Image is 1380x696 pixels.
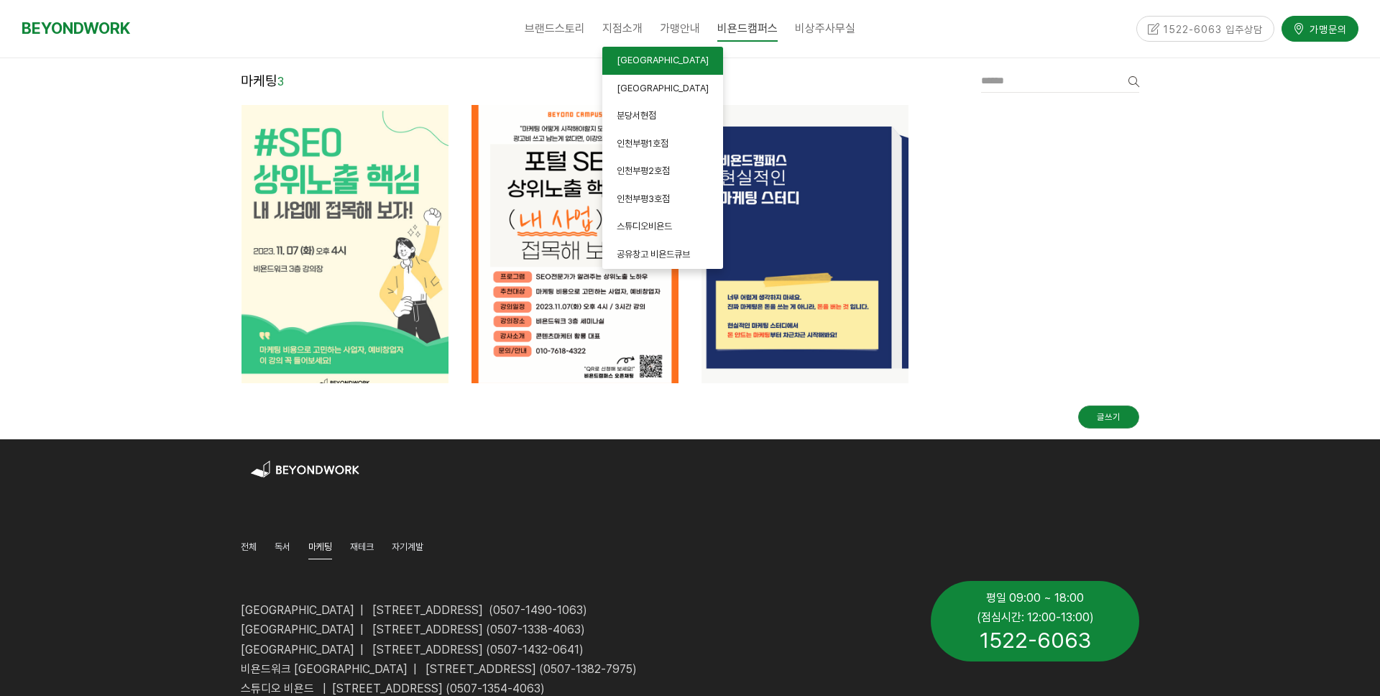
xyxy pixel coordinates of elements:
[786,11,864,47] a: 비상주사무실
[602,213,723,241] a: 스튜디오비욘드
[617,249,690,260] span: 공유창고 비욘드큐브
[241,623,585,636] span: [GEOGRAPHIC_DATA] | [STREET_ADDRESS] (0507-1338-4063)
[651,11,709,47] a: 가맹안내
[350,539,374,559] a: 재테크
[392,541,423,552] span: 자기계발
[308,539,332,559] a: 마케팅
[22,15,130,42] a: BEYONDWORK
[617,221,672,232] span: 스튜디오비욘드
[602,22,643,35] span: 지점소개
[602,130,723,158] a: 인천부평1호점
[980,627,1091,653] span: 1522-6063
[241,603,587,617] span: [GEOGRAPHIC_DATA] | [STREET_ADDRESS] (0507-1490-1063)
[516,11,594,47] a: 브랜드스토리
[241,539,257,559] a: 전체
[717,15,778,42] span: 비욘드캠퍼스
[1282,14,1358,39] a: 가맹문의
[241,643,584,656] span: [GEOGRAPHIC_DATA] | [STREET_ADDRESS] (0507-1432-0641)
[308,541,332,552] span: 마케팅
[986,591,1084,605] span: 평일 09:00 ~ 18:00
[241,69,284,93] header: 마케팅
[1078,406,1139,429] a: 글쓰기
[275,541,290,552] span: 독서
[392,539,423,559] a: 자기계발
[602,241,723,269] a: 공유창고 비욘드큐브
[602,102,723,130] a: 분당서현점
[602,157,723,186] a: 인천부평2호점
[602,186,723,214] a: 인천부평3호점
[1305,19,1347,34] span: 가맹문의
[275,539,290,559] a: 독서
[594,11,651,47] a: 지점소개
[241,662,637,676] span: 비욘드워크 [GEOGRAPHIC_DATA] | [STREET_ADDRESS] (0507-1382-7975)
[241,682,545,695] span: 스튜디오 비욘드 | [STREET_ADDRESS] (0507-1354-4063)
[602,47,723,75] a: [GEOGRAPHIC_DATA]
[617,83,709,93] span: [GEOGRAPHIC_DATA]
[277,75,284,88] em: 3
[795,22,855,35] span: 비상주사무실
[617,138,668,149] span: 인천부평1호점
[617,165,670,176] span: 인천부평2호점
[350,541,374,552] span: 재테크
[617,193,670,204] span: 인천부평3호점
[660,22,700,35] span: 가맹안내
[525,22,585,35] span: 브랜드스토리
[617,55,709,65] span: [GEOGRAPHIC_DATA]
[617,110,656,121] span: 분당서현점
[241,541,257,552] span: 전체
[709,11,786,47] a: 비욘드캠퍼스
[602,75,723,103] a: [GEOGRAPHIC_DATA]
[977,610,1094,624] span: (점심시간: 12:00-13:00)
